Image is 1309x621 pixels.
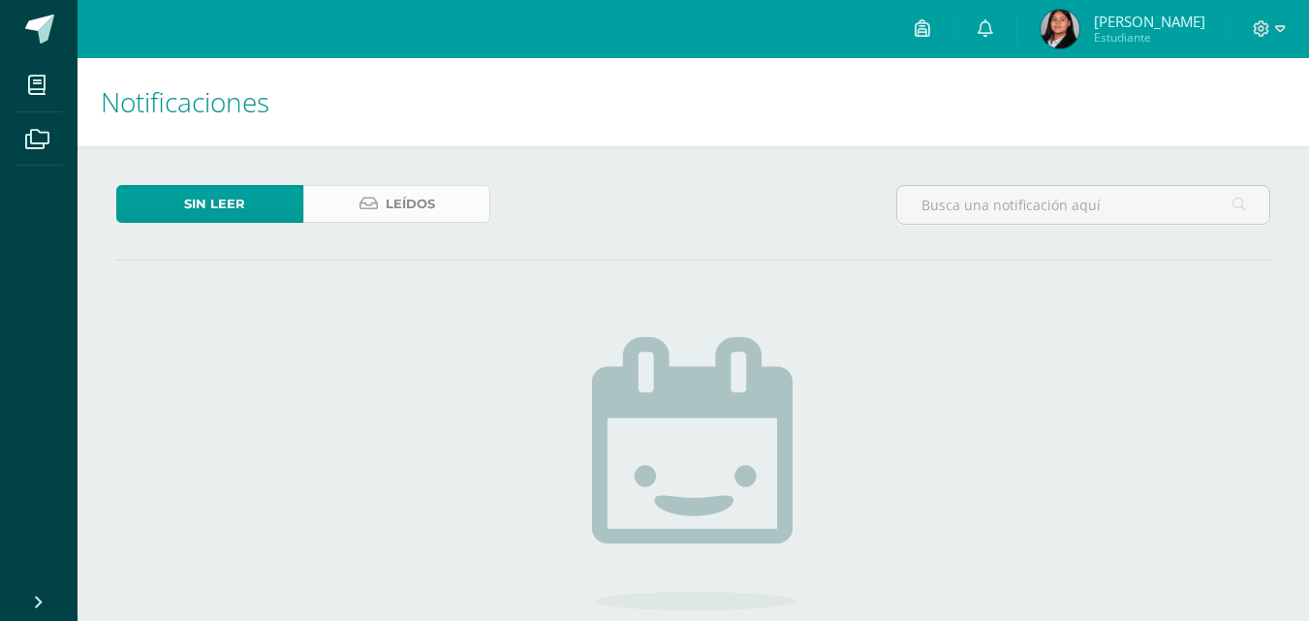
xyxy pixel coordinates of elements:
[184,186,245,222] span: Sin leer
[116,185,303,223] a: Sin leer
[592,337,795,610] img: no_activities.png
[1041,10,1079,48] img: d6c89f73052d1da239aa334bf20a6ae7.png
[386,186,435,222] span: Leídos
[101,83,269,120] span: Notificaciones
[1094,12,1205,31] span: [PERSON_NAME]
[897,186,1269,224] input: Busca una notificación aquí
[1094,29,1205,46] span: Estudiante
[303,185,490,223] a: Leídos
